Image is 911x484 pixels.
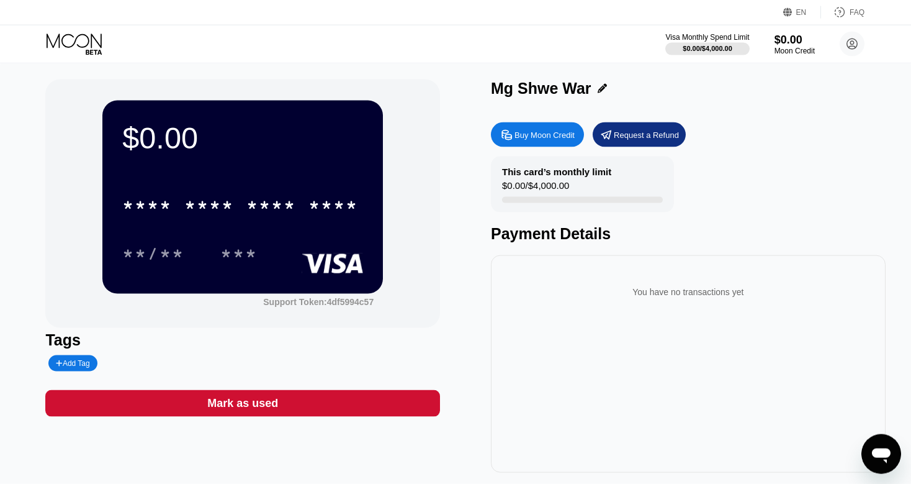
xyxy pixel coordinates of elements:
div: This card’s monthly limit [502,167,611,177]
div: Add Tag [48,355,97,372]
div: Mark as used [207,396,278,411]
div: EN [783,6,821,19]
div: FAQ [821,6,864,19]
div: Request a Refund [593,122,686,147]
iframe: Button to launch messaging window [861,434,901,474]
div: $0.00 / $4,000.00 [683,45,732,52]
div: $0.00 / $4,000.00 [502,180,569,197]
div: Buy Moon Credit [491,122,584,147]
div: Mark as used [45,390,440,417]
div: $0.00 [122,121,363,155]
div: Support Token: 4df5994c57 [263,297,374,307]
div: Mg Shwe War [491,80,591,98]
div: $0.00 [774,34,815,47]
div: Request a Refund [614,130,679,140]
div: EN [796,8,807,17]
div: Visa Monthly Spend Limit [665,33,749,42]
div: Tags [45,331,440,349]
div: Add Tag [56,359,89,368]
div: $0.00Moon Credit [774,34,815,55]
div: FAQ [850,8,864,17]
div: Visa Monthly Spend Limit$0.00/$4,000.00 [665,33,749,55]
div: You have no transactions yet [501,275,876,309]
div: Support Token:4df5994c57 [263,297,374,307]
div: Buy Moon Credit [514,130,575,140]
div: Payment Details [491,225,886,243]
div: Moon Credit [774,47,815,55]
